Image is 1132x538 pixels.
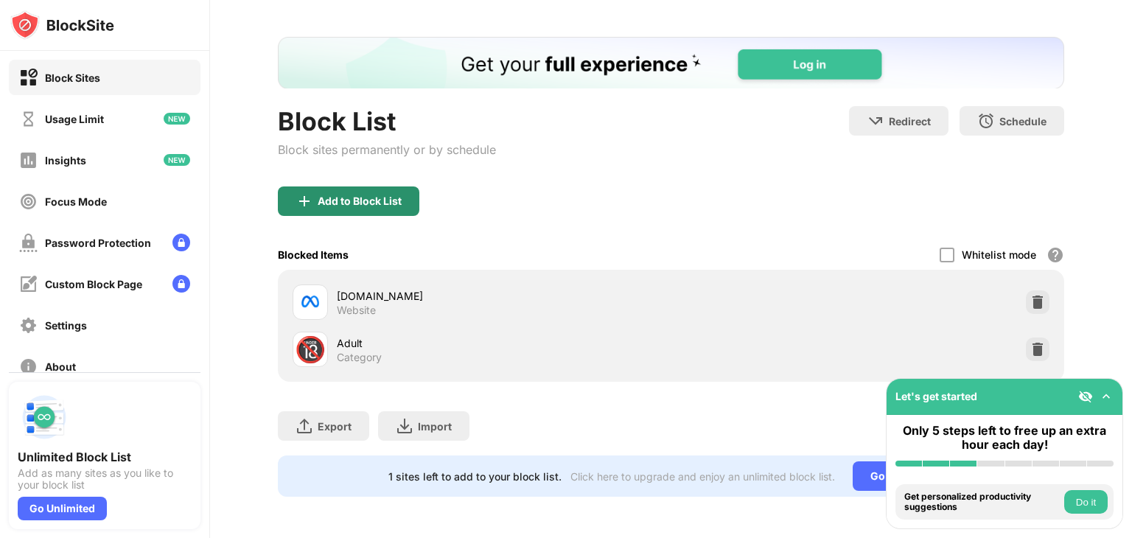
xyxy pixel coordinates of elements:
img: settings-off.svg [19,316,38,335]
img: eye-not-visible.svg [1078,389,1093,404]
div: 1 sites left to add to your block list. [388,470,562,483]
img: lock-menu.svg [172,275,190,293]
div: [DOMAIN_NAME] [337,288,671,304]
div: Click here to upgrade and enjoy an unlimited block list. [570,470,835,483]
img: omni-setup-toggle.svg [1099,389,1114,404]
div: Block sites permanently or by schedule [278,142,496,157]
div: Website [337,304,376,317]
div: Custom Block Page [45,278,142,290]
img: block-on.svg [19,69,38,87]
img: new-icon.svg [164,113,190,125]
div: Usage Limit [45,113,104,125]
div: Add to Block List [318,195,402,207]
img: about-off.svg [19,357,38,376]
img: time-usage-off.svg [19,110,38,128]
img: logo-blocksite.svg [10,10,114,40]
div: Go Unlimited [853,461,954,491]
img: lock-menu.svg [172,234,190,251]
div: About [45,360,76,373]
iframe: Banner [278,37,1064,88]
div: Import [418,420,452,433]
div: Go Unlimited [18,497,107,520]
div: Get personalized productivity suggestions [904,492,1061,513]
div: Unlimited Block List [18,450,192,464]
div: Adult [337,335,671,351]
div: Export [318,420,352,433]
img: insights-off.svg [19,151,38,170]
div: Schedule [999,115,1047,127]
div: Redirect [889,115,931,127]
div: Focus Mode [45,195,107,208]
img: new-icon.svg [164,154,190,166]
div: Only 5 steps left to free up an extra hour each day! [895,424,1114,452]
div: Add as many sites as you like to your block list [18,467,192,491]
div: Insights [45,154,86,167]
div: Let's get started [895,390,977,402]
div: Settings [45,319,87,332]
div: Category [337,351,382,364]
img: password-protection-off.svg [19,234,38,252]
img: push-block-list.svg [18,391,71,444]
div: 🔞 [295,335,326,365]
div: Block Sites [45,71,100,84]
img: favicons [301,293,319,311]
div: Whitelist mode [962,248,1036,261]
div: Blocked Items [278,248,349,261]
img: customize-block-page-off.svg [19,275,38,293]
img: focus-off.svg [19,192,38,211]
div: Password Protection [45,237,151,249]
div: Block List [278,106,496,136]
button: Do it [1064,490,1108,514]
